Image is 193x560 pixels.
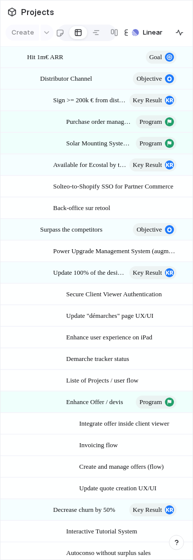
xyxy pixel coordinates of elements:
[136,72,162,86] span: objective
[128,25,166,40] button: Linear
[79,417,169,429] span: Integrate offer inside client viewer
[66,288,162,299] span: Secure Client Viewer Authentication
[53,158,126,170] span: Available for Ecostal by the end of the summer
[133,158,162,172] span: key result
[143,28,162,38] span: Linear
[66,137,133,148] span: Solar Mounting System Integration
[66,374,138,386] span: Liste of Projects / user flow
[66,525,137,536] span: Interactive Tutorial System
[66,352,129,364] span: Demarche tracker status
[136,223,162,237] span: objective
[66,396,123,407] span: Enhance Offer / devis
[53,94,126,105] span: Sign >= 200k € from distributors by early-Q4
[129,503,176,516] button: key result
[79,482,156,493] span: Update quote creation UX/UI
[40,72,92,84] span: Distributor Channel
[136,396,176,409] button: program
[40,223,102,235] span: Surpass the competitors
[136,137,176,150] button: program
[53,503,115,515] span: Decrease churn by 50%
[129,266,176,279] button: key result
[133,72,176,85] button: objective
[120,25,158,41] button: Fields
[53,180,173,192] span: Solteo-to-Shopify SSO for Partner Commerce
[66,309,153,321] span: Update "démarches" page UX/UI
[53,202,110,213] span: Back-office sur retool
[133,223,176,236] button: objective
[79,460,164,472] span: Create and manage offers (flow)
[133,93,162,107] span: key result
[66,115,133,127] span: Purchase order management
[129,158,176,171] button: key result
[133,503,162,517] span: key result
[53,266,126,278] span: Update 100% of the design of the platform
[133,266,162,280] span: key result
[19,3,56,21] span: Projects
[139,115,162,129] span: program
[136,115,176,128] button: program
[27,51,63,62] span: Hit 1m€ ARR
[149,50,162,64] span: goal
[139,395,162,409] span: program
[139,136,162,150] span: program
[129,94,176,107] button: key result
[146,51,176,64] button: goal
[53,245,178,256] span: Power Upgrade Management System (augmentation de puissance)
[79,439,118,450] span: Invoicing flow
[66,331,152,342] span: Enhance user experience on iPad
[66,546,151,558] span: Autoconso without surplus sales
